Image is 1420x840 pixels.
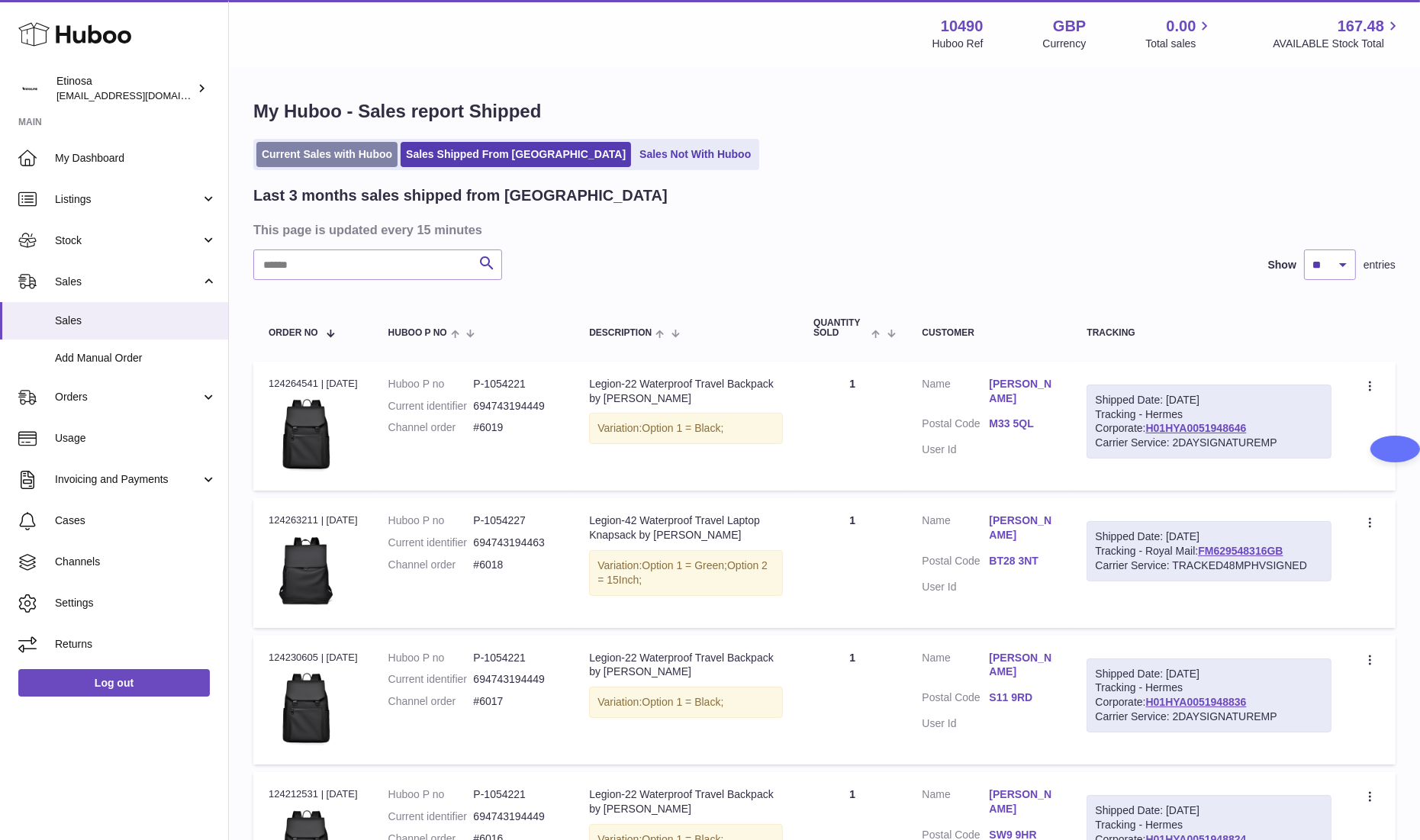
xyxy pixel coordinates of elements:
dd: P-1054221 [473,787,559,802]
td: 1 [798,498,906,627]
td: 1 [798,636,906,764]
dt: Huboo P no [388,513,474,528]
div: Shipped Date: [DATE] [1095,667,1323,681]
dt: Current identifier [388,536,474,550]
span: Orders [55,390,201,404]
a: [PERSON_NAME] [989,513,1056,542]
span: Option 1 = Black; [642,422,723,434]
div: Variation: [589,687,783,718]
dt: Channel order [388,558,474,572]
div: Carrier Service: 2DAYSIGNATUREMP [1095,436,1323,450]
a: Current Sales with Huboo [256,142,398,167]
span: Channels [55,555,217,569]
dt: Name [923,513,990,546]
a: BT28 3NT [989,554,1056,568]
dd: P-1054227 [473,513,559,528]
dt: Postal Code [923,417,990,435]
a: [PERSON_NAME] [989,787,1056,816]
span: Sales [55,314,217,328]
div: Tracking - Royal Mail: [1087,521,1331,581]
div: Tracking - Hermes Corporate: [1087,658,1331,733]
div: Tracking - Hermes Corporate: [1087,385,1331,459]
span: [EMAIL_ADDRESS][DOMAIN_NAME] [56,89,224,101]
dd: #6018 [473,558,559,572]
dd: #6017 [473,694,559,709]
span: Add Manual Order [55,351,217,365]
dt: Current identifier [388,809,474,824]
span: Invoicing and Payments [55,472,201,487]
div: Etinosa [56,74,194,103]
a: 0.00 Total sales [1145,16,1213,51]
span: 0.00 [1167,16,1196,37]
h3: This page is updated every 15 minutes [253,221,1392,238]
dd: 694743194449 [473,399,559,414]
dd: 694743194449 [473,672,559,687]
dt: Name [923,377,990,410]
span: Order No [269,328,318,338]
span: Total sales [1145,37,1213,51]
a: FM629548316GB [1198,545,1283,557]
a: [PERSON_NAME] [989,651,1056,680]
div: Tracking [1087,328,1331,338]
img: Wolphuk@gmail.com [18,77,41,100]
img: v-Black__765727349.webp [269,395,345,471]
span: AVAILABLE Stock Total [1273,37,1402,51]
span: entries [1364,258,1396,272]
img: v-black__-1141466960.webp [269,533,345,609]
dd: #6019 [473,420,559,435]
span: Option 1 = Black; [642,696,723,708]
span: Sales [55,275,201,289]
a: Sales Shipped From [GEOGRAPHIC_DATA] [401,142,631,167]
dt: Postal Code [923,554,990,572]
div: Variation: [589,550,783,596]
a: Sales Not With Huboo [634,142,756,167]
span: My Dashboard [55,151,217,166]
div: Carrier Service: 2DAYSIGNATUREMP [1095,710,1323,724]
div: Legion-42 Waterproof Travel Laptop Knapsack by [PERSON_NAME] [589,513,783,542]
div: Shipped Date: [DATE] [1095,529,1323,544]
strong: GBP [1053,16,1086,37]
a: S11 9RD [989,690,1056,705]
a: H01HYA0051948836 [1146,696,1247,708]
div: 124263211 | [DATE] [269,513,358,527]
a: M33 5QL [989,417,1056,431]
span: Cases [55,513,217,528]
span: Huboo P no [388,328,447,338]
a: 167.48 AVAILABLE Stock Total [1273,16,1402,51]
div: Currency [1043,37,1087,51]
label: Show [1268,258,1296,272]
div: 124264541 | [DATE] [269,377,358,391]
a: Log out [18,669,210,697]
dt: Name [923,651,990,684]
span: Settings [55,596,217,610]
a: H01HYA0051948646 [1146,422,1247,434]
td: 1 [798,362,906,491]
span: Option 1 = Green; [642,559,727,571]
div: Shipped Date: [DATE] [1095,803,1323,818]
dt: User Id [923,716,990,731]
div: 124230605 | [DATE] [269,651,358,665]
dt: User Id [923,443,990,457]
dt: Huboo P no [388,787,474,802]
span: Usage [55,431,217,446]
div: Legion-22 Waterproof Travel Backpack by [PERSON_NAME] [589,787,783,816]
dt: Name [923,787,990,820]
a: [PERSON_NAME] [989,377,1056,406]
div: Legion-22 Waterproof Travel Backpack by [PERSON_NAME] [589,377,783,406]
dt: Channel order [388,420,474,435]
dt: Channel order [388,694,474,709]
div: Customer [923,328,1057,338]
div: Shipped Date: [DATE] [1095,393,1323,407]
strong: 10490 [941,16,984,37]
span: Returns [55,637,217,652]
dd: P-1054221 [473,377,559,391]
dt: Huboo P no [388,651,474,665]
img: v-Black__765727349.webp [269,669,345,745]
div: Legion-22 Waterproof Travel Backpack by [PERSON_NAME] [589,651,783,680]
div: Huboo Ref [932,37,984,51]
dt: User Id [923,580,990,594]
div: Variation: [589,413,783,444]
h1: My Huboo - Sales report Shipped [253,99,1396,124]
dd: 694743194449 [473,809,559,824]
dt: Postal Code [923,690,990,709]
